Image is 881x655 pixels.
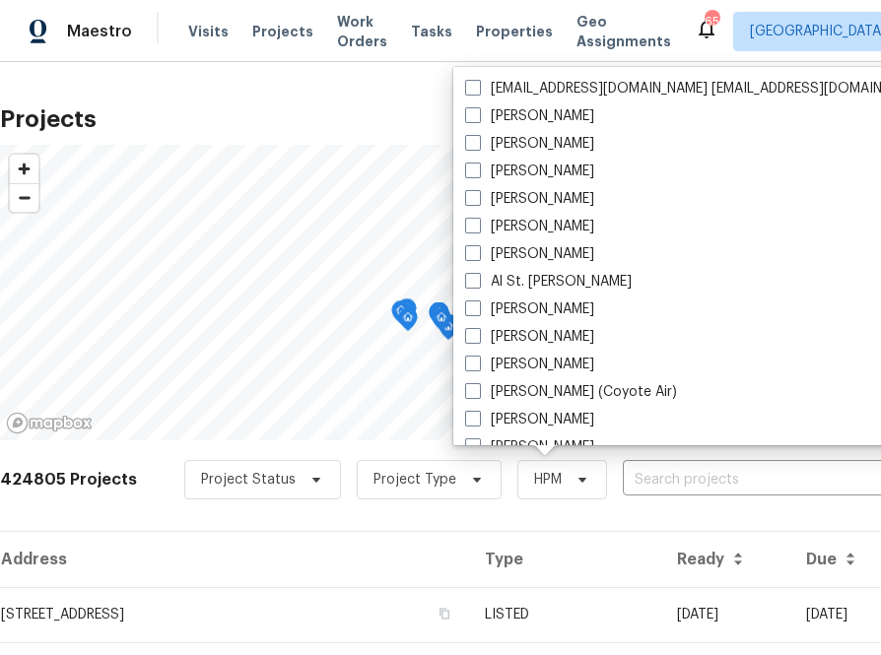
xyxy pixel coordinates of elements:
[411,25,452,38] span: Tasks
[465,355,594,374] label: [PERSON_NAME]
[661,532,790,587] th: Ready
[465,217,594,236] label: [PERSON_NAME]
[252,22,313,41] span: Projects
[465,272,632,292] label: Al St. [PERSON_NAME]
[465,134,594,154] label: [PERSON_NAME]
[465,437,594,457] label: [PERSON_NAME]
[67,22,132,41] span: Maestro
[201,470,296,490] span: Project Status
[576,12,671,51] span: Geo Assignments
[398,307,418,338] div: Map marker
[429,302,448,333] div: Map marker
[373,470,456,490] span: Project Type
[430,302,449,333] div: Map marker
[476,22,553,41] span: Properties
[465,299,594,319] label: [PERSON_NAME]
[432,307,451,338] div: Map marker
[465,244,594,264] label: [PERSON_NAME]
[534,470,562,490] span: HPM
[436,605,453,622] button: Copy Address
[465,410,594,429] label: [PERSON_NAME]
[10,184,38,212] span: Zoom out
[465,189,594,209] label: [PERSON_NAME]
[623,465,848,495] input: Search projects
[465,106,594,126] label: [PERSON_NAME]
[465,382,677,402] label: [PERSON_NAME] (Coyote Air)
[10,155,38,183] button: Zoom in
[465,327,594,347] label: [PERSON_NAME]
[705,12,718,32] div: 651
[465,162,594,181] label: [PERSON_NAME]
[6,412,93,434] a: Mapbox homepage
[391,300,411,331] div: Map marker
[661,587,790,642] td: [DATE]
[469,532,661,587] th: Type
[188,22,229,41] span: Visits
[469,587,661,642] td: LISTED
[337,12,387,51] span: Work Orders
[10,183,38,212] button: Zoom out
[397,298,417,329] div: Map marker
